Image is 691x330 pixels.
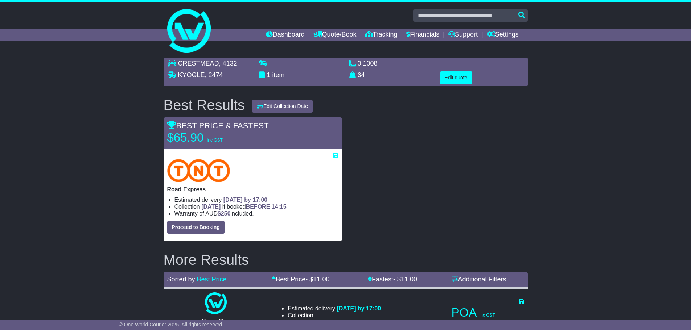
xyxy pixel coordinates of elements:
span: 250 [334,319,344,325]
a: Support [448,29,478,41]
span: 250 [221,210,231,217]
a: Settings [487,29,519,41]
span: 11.00 [313,276,329,283]
li: Collection [174,203,338,210]
h2: More Results [164,252,528,268]
a: Best Price- $11.00 [272,276,329,283]
li: Warranty of AUD included. [174,210,338,217]
span: inc GST [480,313,495,318]
span: CRESTMEAD [178,60,219,67]
span: 0.1008 [358,60,378,67]
span: inc GST [207,138,223,143]
span: BEFORE [246,204,270,210]
span: [DATE] [201,204,221,210]
span: [DATE] by 17:00 [223,197,268,203]
span: item [272,71,285,79]
span: if booked [201,204,286,210]
li: Warranty of AUD included. [288,319,381,326]
a: Financials [406,29,439,41]
li: Estimated delivery [174,196,338,203]
span: , 4132 [219,60,237,67]
button: Edit quote [440,71,472,84]
a: Fastest- $11.00 [368,276,417,283]
img: TNT Domestic: Road Express [167,159,230,182]
span: - $ [393,276,417,283]
p: POA [452,305,524,320]
span: [DATE] by 17:00 [337,305,381,312]
span: 1 [267,71,271,79]
span: , 2474 [205,71,223,79]
p: Road Express [167,186,338,193]
p: $65.90 [167,130,258,145]
a: Tracking [365,29,397,41]
span: Sorted by [167,276,195,283]
span: $ [331,319,344,325]
span: 11.00 [401,276,417,283]
span: 64 [358,71,365,79]
span: $ [218,210,231,217]
span: 14:15 [272,204,287,210]
span: BEST PRICE & FASTEST [167,121,269,130]
li: Collection [288,312,381,319]
img: One World Courier: Same Day Nationwide(quotes take 0.5-1 hour) [205,292,227,314]
span: - $ [305,276,329,283]
div: Best Results [160,97,249,113]
a: Additional Filters [452,276,506,283]
span: © One World Courier 2025. All rights reserved. [119,322,224,327]
a: Quote/Book [313,29,356,41]
a: Best Price [197,276,227,283]
a: Dashboard [266,29,305,41]
span: KYOGLE [178,71,205,79]
button: Proceed to Booking [167,221,225,234]
li: Estimated delivery [288,305,381,312]
button: Edit Collection Date [252,100,313,113]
